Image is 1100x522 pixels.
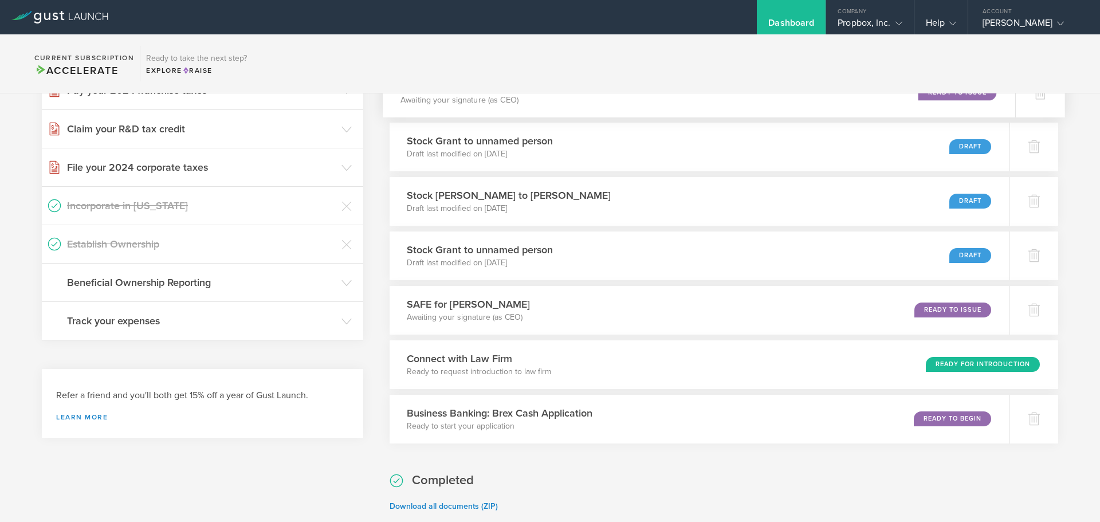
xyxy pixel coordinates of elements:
p: Draft last modified on [DATE] [407,257,553,269]
h3: Incorporate in [US_STATE] [67,198,336,213]
div: SAFE for [PERSON_NAME]Awaiting your signature (as CEO)Ready to Issue [390,286,1009,335]
h3: Ready to take the next step? [146,54,247,62]
h3: Stock Grant to unnamed person [407,134,553,148]
p: Awaiting your signature (as CEO) [400,94,553,105]
iframe: Chat Widget [1043,467,1100,522]
div: Ready to Issue [918,85,996,100]
div: Ready to take the next step?ExploreRaise [140,46,253,81]
h3: Stock [PERSON_NAME] to [PERSON_NAME] [407,188,611,203]
p: Ready to request introduction to law firm [407,366,551,378]
div: [PERSON_NAME] [983,17,1080,34]
h3: Beneficial Ownership Reporting [67,275,336,290]
p: Draft last modified on [DATE] [407,203,611,214]
h3: Connect with Law Firm [407,351,551,366]
h3: Claim your R&D tax credit [67,121,336,136]
h3: Business Banking: Brex Cash Application [407,406,592,421]
p: Draft last modified on [DATE] [407,148,553,160]
p: Awaiting your signature (as CEO) [407,312,530,323]
span: Raise [182,66,213,74]
div: Stock Grant to unnamed personDraft last modified on [DATE]Draft [390,123,1009,171]
div: Draft [949,139,991,154]
div: Business Banking: Brex Cash ApplicationReady to start your applicationReady to Begin [390,395,1009,443]
div: Dashboard [768,17,814,34]
div: Stock [PERSON_NAME] to [PERSON_NAME]Draft last modified on [DATE]Draft [390,177,1009,226]
p: Ready to start your application [407,421,592,432]
div: Ready to Begin [914,411,991,426]
h3: File your 2024 corporate taxes [67,160,336,175]
div: Connect with Law FirmReady to request introduction to law firmReady for Introduction [390,340,1058,389]
div: Draft [949,194,991,209]
h3: Stock Grant to unnamed person [407,242,553,257]
h3: Stock Grant to [PERSON_NAME] [400,79,553,95]
h3: Refer a friend and you'll both get 15% off a year of Gust Launch. [56,389,349,402]
span: Accelerate [34,64,118,77]
div: Propbox, Inc. [838,17,902,34]
div: Stock Grant to unnamed personDraft last modified on [DATE]Draft [390,231,1009,280]
div: Draft [949,248,991,263]
div: Help [926,17,956,34]
div: Explore [146,65,247,76]
h2: Completed [412,472,474,489]
h2: Current Subscription [34,54,134,61]
h3: Establish Ownership [67,237,336,252]
div: Stock Grant to [PERSON_NAME]Awaiting your signature (as CEO)Ready to Issue [383,68,1015,117]
a: Download all documents (ZIP) [390,501,498,511]
h3: SAFE for [PERSON_NAME] [407,297,530,312]
div: Ready for Introduction [926,357,1040,372]
a: Learn more [56,414,349,421]
h3: Track your expenses [67,313,336,328]
div: Ready to Issue [914,303,991,317]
